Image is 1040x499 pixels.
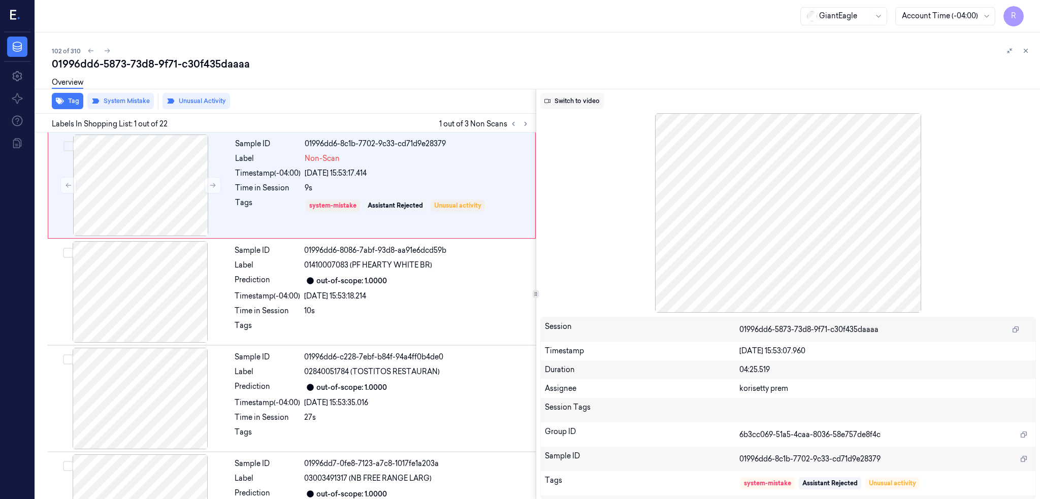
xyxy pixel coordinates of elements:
[235,381,300,393] div: Prediction
[305,153,340,164] span: Non-Scan
[63,141,74,151] button: Select row
[304,412,530,423] div: 27s
[52,77,83,89] a: Overview
[235,427,300,443] div: Tags
[235,245,300,256] div: Sample ID
[304,352,530,362] div: 01996dd6-c228-7ebf-b84f-94a4ff0b4de0
[739,324,879,335] span: 01996dd6-5873-73d8-9f71-c30f435daaaa
[304,458,530,469] div: 01996dd7-0fe8-7123-a7c8-1017fe1a203a
[235,352,300,362] div: Sample ID
[235,412,300,423] div: Time in Session
[304,260,432,271] span: 01410007083 (PF HEARTY WHITE BR)
[545,451,739,467] div: Sample ID
[235,183,301,193] div: Time in Session
[52,47,81,55] span: 102 of 310
[304,291,530,302] div: [DATE] 15:53:18.214
[1003,6,1024,26] button: R
[545,475,739,491] div: Tags
[545,321,739,338] div: Session
[235,306,300,316] div: Time in Session
[235,473,300,484] div: Label
[235,168,301,179] div: Timestamp (-04:00)
[87,93,154,109] button: System Mistake
[309,201,356,210] div: system-mistake
[545,402,739,418] div: Session Tags
[52,119,168,129] span: Labels In Shopping List: 1 out of 22
[744,479,791,488] div: system-mistake
[545,383,739,394] div: Assignee
[52,93,83,109] button: Tag
[235,291,300,302] div: Timestamp (-04:00)
[235,197,301,214] div: Tags
[439,118,532,130] span: 1 out of 3 Non Scans
[235,275,300,287] div: Prediction
[235,260,300,271] div: Label
[739,454,881,464] span: 01996dd6-8c1b-7702-9c33-cd71d9e28379
[304,473,432,484] span: 03003491317 (NB FREE RANGE LARG)
[545,364,739,375] div: Duration
[162,93,230,109] button: Unusual Activity
[316,276,387,286] div: out-of-scope: 1.0000
[368,201,423,210] div: Assistant Rejected
[545,346,739,356] div: Timestamp
[305,183,529,193] div: 9s
[235,367,300,377] div: Label
[63,248,73,258] button: Select row
[545,426,739,443] div: Group ID
[52,57,1032,71] div: 01996dd6-5873-73d8-9f71-c30f435daaaa
[235,397,300,408] div: Timestamp (-04:00)
[739,383,1031,394] div: korisetty prem
[434,201,481,210] div: Unusual activity
[305,168,529,179] div: [DATE] 15:53:17.414
[235,320,300,337] div: Tags
[305,139,529,149] div: 01996dd6-8c1b-7702-9c33-cd71d9e28379
[739,429,881,440] span: 6b3cc069-51a5-4caa-8036-58e757de8f4c
[316,382,387,393] div: out-of-scope: 1.0000
[802,479,858,488] div: Assistant Rejected
[739,364,1031,375] div: 04:25.519
[304,306,530,316] div: 10s
[739,346,1031,356] div: [DATE] 15:53:07.960
[540,93,604,109] button: Switch to video
[63,461,73,471] button: Select row
[235,139,301,149] div: Sample ID
[235,153,301,164] div: Label
[304,397,530,408] div: [DATE] 15:53:35.016
[63,354,73,364] button: Select row
[869,479,916,488] div: Unusual activity
[235,458,300,469] div: Sample ID
[304,367,440,377] span: 02840051784 (TOSTITOS RESTAURAN)
[304,245,530,256] div: 01996dd6-8086-7abf-93d8-aa91e6dcd59b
